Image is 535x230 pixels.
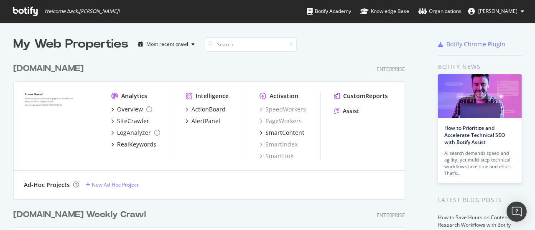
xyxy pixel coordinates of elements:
[111,129,160,137] a: LogAnalyzer
[478,8,517,15] span: Damon Lee
[307,7,351,15] div: Botify Academy
[117,117,149,125] div: SiteCrawler
[186,117,220,125] a: AlertPanel
[418,7,461,15] div: Organizations
[260,105,306,114] a: SpeedWorkers
[265,129,304,137] div: SmartContent
[13,63,87,75] a: [DOMAIN_NAME]
[260,117,302,125] a: PageWorkers
[191,105,226,114] div: ActionBoard
[146,42,188,47] div: Most recent crawl
[111,117,149,125] a: SiteCrawler
[438,74,522,118] img: How to Prioritize and Accelerate Technical SEO with Botify Assist
[360,7,409,15] div: Knowledge Base
[111,140,156,149] a: RealKeywords
[270,92,298,100] div: Activation
[343,92,388,100] div: CustomReports
[343,107,359,115] div: Assist
[461,5,531,18] button: [PERSON_NAME]
[24,181,70,189] div: Ad-Hoc Projects
[446,40,505,48] div: Botify Chrome Plugin
[507,202,527,222] div: Open Intercom Messenger
[92,181,138,188] div: New Ad-Hoc Project
[117,105,143,114] div: Overview
[260,129,304,137] a: SmartContent
[377,212,405,219] div: Enterprise
[111,105,152,114] a: Overview
[438,40,505,48] a: Botify Chrome Plugin
[377,66,405,73] div: Enterprise
[260,152,293,160] a: SmartLink
[191,117,220,125] div: AlertPanel
[13,36,128,53] div: My Web Properties
[13,63,84,75] div: [DOMAIN_NAME]
[444,124,505,146] a: How to Prioritize and Accelerate Technical SEO with Botify Assist
[13,209,146,221] div: [DOMAIN_NAME] Weekly Crawl
[260,140,298,149] a: SmartIndex
[121,92,147,100] div: Analytics
[334,107,359,115] a: Assist
[196,92,229,100] div: Intelligence
[117,129,151,137] div: LogAnalyzer
[86,181,138,188] a: New Ad-Hoc Project
[24,92,98,151] img: levipilot.com
[205,37,297,52] input: Search
[13,209,149,221] a: [DOMAIN_NAME] Weekly Crawl
[334,92,388,100] a: CustomReports
[135,38,198,51] button: Most recent crawl
[438,62,522,71] div: Botify news
[444,150,515,177] div: AI search demands speed and agility, yet multi-step technical workflows take time and effort. Tha...
[117,140,156,149] div: RealKeywords
[186,105,226,114] a: ActionBoard
[438,195,522,205] div: Latest Blog Posts
[44,8,120,15] span: Welcome back, [PERSON_NAME] !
